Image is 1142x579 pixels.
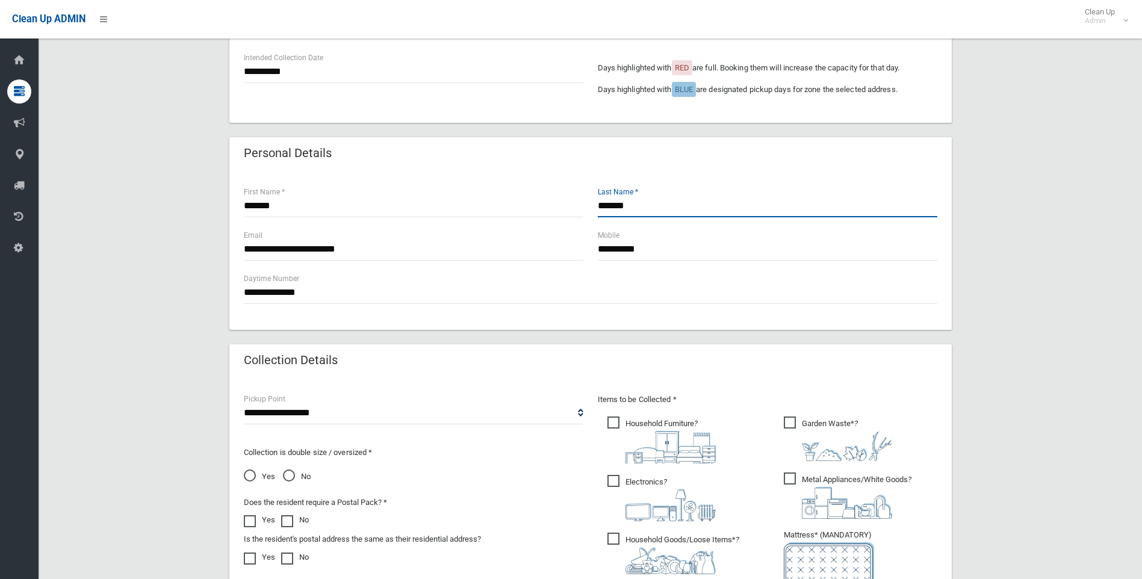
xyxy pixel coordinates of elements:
[625,477,716,521] i: ?
[802,431,892,461] img: 4fd8a5c772b2c999c83690221e5242e0.png
[1085,16,1115,25] small: Admin
[802,475,911,519] i: ?
[244,445,583,460] p: Collection is double size / oversized *
[244,469,275,484] span: Yes
[244,532,481,546] label: Is the resident's postal address the same as their residential address?
[675,85,693,94] span: BLUE
[625,431,716,463] img: aa9efdbe659d29b613fca23ba79d85cb.png
[802,487,892,519] img: 36c1b0289cb1767239cdd3de9e694f19.png
[1079,7,1127,25] span: Clean Up
[598,61,937,75] p: Days highlighted with are full. Booking them will increase the capacity for that day.
[283,469,311,484] span: No
[598,392,937,407] p: Items to be Collected *
[229,141,346,165] header: Personal Details
[598,82,937,97] p: Days highlighted with are designated pickup days for zone the selected address.
[229,348,352,372] header: Collection Details
[784,472,911,519] span: Metal Appliances/White Goods
[281,513,309,527] label: No
[625,489,716,521] img: 394712a680b73dbc3d2a6a3a7ffe5a07.png
[625,547,716,574] img: b13cc3517677393f34c0a387616ef184.png
[244,513,275,527] label: Yes
[12,13,85,25] span: Clean Up ADMIN
[607,416,716,463] span: Household Furniture
[802,419,892,461] i: ?
[784,416,892,461] span: Garden Waste*
[281,550,309,565] label: No
[244,495,387,510] label: Does the resident require a Postal Pack? *
[625,419,716,463] i: ?
[244,550,275,565] label: Yes
[675,63,689,72] span: RED
[607,533,739,574] span: Household Goods/Loose Items*
[625,535,739,574] i: ?
[607,475,716,521] span: Electronics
